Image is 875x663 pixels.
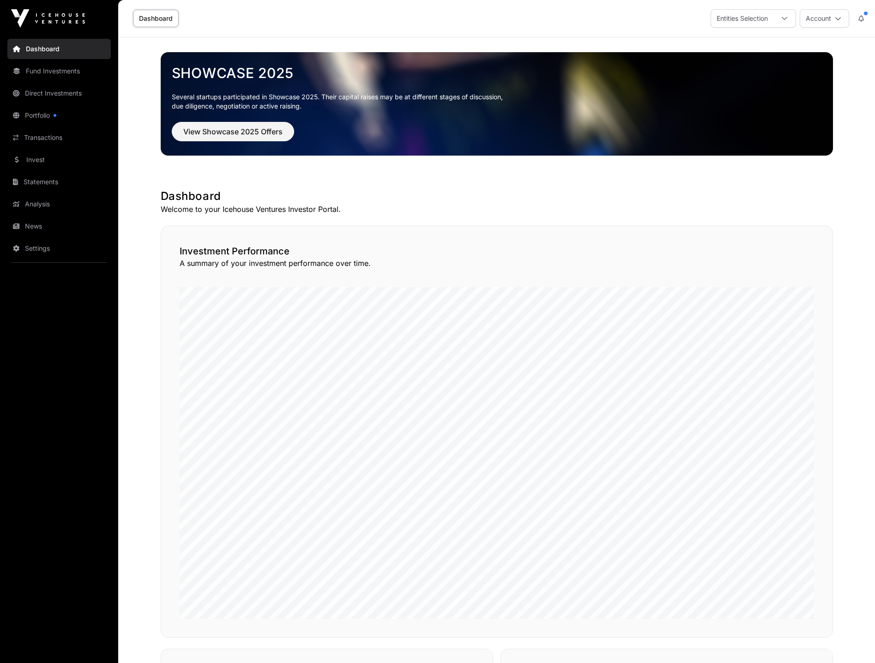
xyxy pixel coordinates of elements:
[183,126,283,137] span: View Showcase 2025 Offers
[172,92,822,111] p: Several startups participated in Showcase 2025. Their capital raises may be at different stages o...
[172,122,294,141] button: View Showcase 2025 Offers
[161,189,833,204] h1: Dashboard
[7,39,111,59] a: Dashboard
[7,83,111,103] a: Direct Investments
[180,245,814,258] h2: Investment Performance
[172,65,822,81] a: Showcase 2025
[711,10,773,27] div: Entities Selection
[133,10,179,27] a: Dashboard
[7,172,111,192] a: Statements
[7,150,111,170] a: Invest
[7,105,111,126] a: Portfolio
[7,216,111,236] a: News
[7,238,111,259] a: Settings
[161,204,833,215] p: Welcome to your Icehouse Ventures Investor Portal.
[7,127,111,148] a: Transactions
[180,258,814,269] p: A summary of your investment performance over time.
[7,61,111,81] a: Fund Investments
[172,131,294,140] a: View Showcase 2025 Offers
[11,9,85,28] img: Icehouse Ventures Logo
[161,52,833,156] img: Showcase 2025
[800,9,849,28] button: Account
[7,194,111,214] a: Analysis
